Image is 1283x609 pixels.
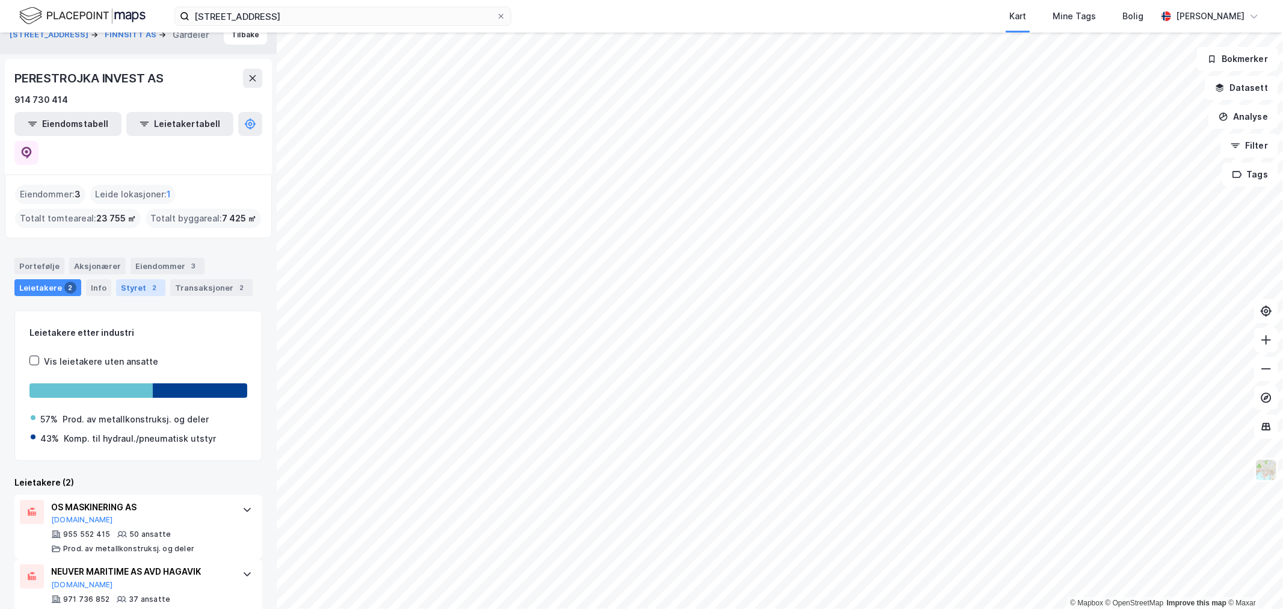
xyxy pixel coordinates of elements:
[131,258,205,274] div: Eiendommer
[40,431,59,446] div: 43%
[1255,459,1278,481] img: Z
[10,29,91,41] button: [STREET_ADDRESS]
[1223,551,1283,609] iframe: Chat Widget
[86,279,111,296] div: Info
[1167,599,1226,607] a: Improve this map
[14,69,166,88] div: PERESTROJKA INVEST AS
[1208,105,1278,129] button: Analyse
[1122,9,1143,23] div: Bolig
[1197,47,1278,71] button: Bokmerker
[15,185,85,204] div: Eiendommer :
[75,187,81,202] span: 3
[14,258,64,274] div: Portefølje
[146,209,261,228] div: Totalt byggareal :
[173,28,209,42] div: Gårdeier
[29,326,247,340] div: Leietakere etter industri
[1053,9,1096,23] div: Mine Tags
[64,282,76,294] div: 2
[64,431,216,446] div: Komp. til hydraul./pneumatisk utstyr
[1222,162,1278,187] button: Tags
[69,258,126,274] div: Aksjonærer
[51,564,230,579] div: NEUVER MARITIME AS AVD HAGAVIK
[1070,599,1103,607] a: Mapbox
[19,5,146,26] img: logo.f888ab2527a4732fd821a326f86c7f29.svg
[129,595,170,604] div: 37 ansatte
[51,515,113,525] button: [DOMAIN_NAME]
[51,500,230,515] div: OS MASKINERING AS
[51,580,113,590] button: [DOMAIN_NAME]
[40,412,58,427] div: 57%
[14,279,81,296] div: Leietakere
[189,7,496,25] input: Søk på adresse, matrikkel, gårdeiere, leietakere eller personer
[1009,9,1026,23] div: Kart
[167,187,171,202] span: 1
[1176,9,1245,23] div: [PERSON_NAME]
[1106,599,1164,607] a: OpenStreetMap
[126,112,233,136] button: Leietakertabell
[105,29,159,41] button: FINNSITT AS
[63,412,209,427] div: Prod. av metallkonstruksj. og deler
[15,209,141,228] div: Totalt tomteareal :
[188,260,200,272] div: 3
[63,544,194,554] div: Prod. av metallkonstruksj. og deler
[14,112,122,136] button: Eiendomstabell
[96,211,136,226] span: 23 755 ㎡
[44,354,158,369] div: Vis leietakere uten ansatte
[236,282,248,294] div: 2
[1205,76,1278,100] button: Datasett
[63,530,110,539] div: 955 552 415
[14,93,68,107] div: 914 730 414
[90,185,176,204] div: Leide lokasjoner :
[149,282,161,294] div: 2
[116,279,165,296] div: Styret
[222,211,256,226] span: 7 425 ㎡
[14,475,262,490] div: Leietakere (2)
[1220,134,1278,158] button: Filter
[63,595,109,604] div: 971 736 852
[170,279,253,296] div: Transaksjoner
[129,530,171,539] div: 50 ansatte
[224,25,267,45] button: Tilbake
